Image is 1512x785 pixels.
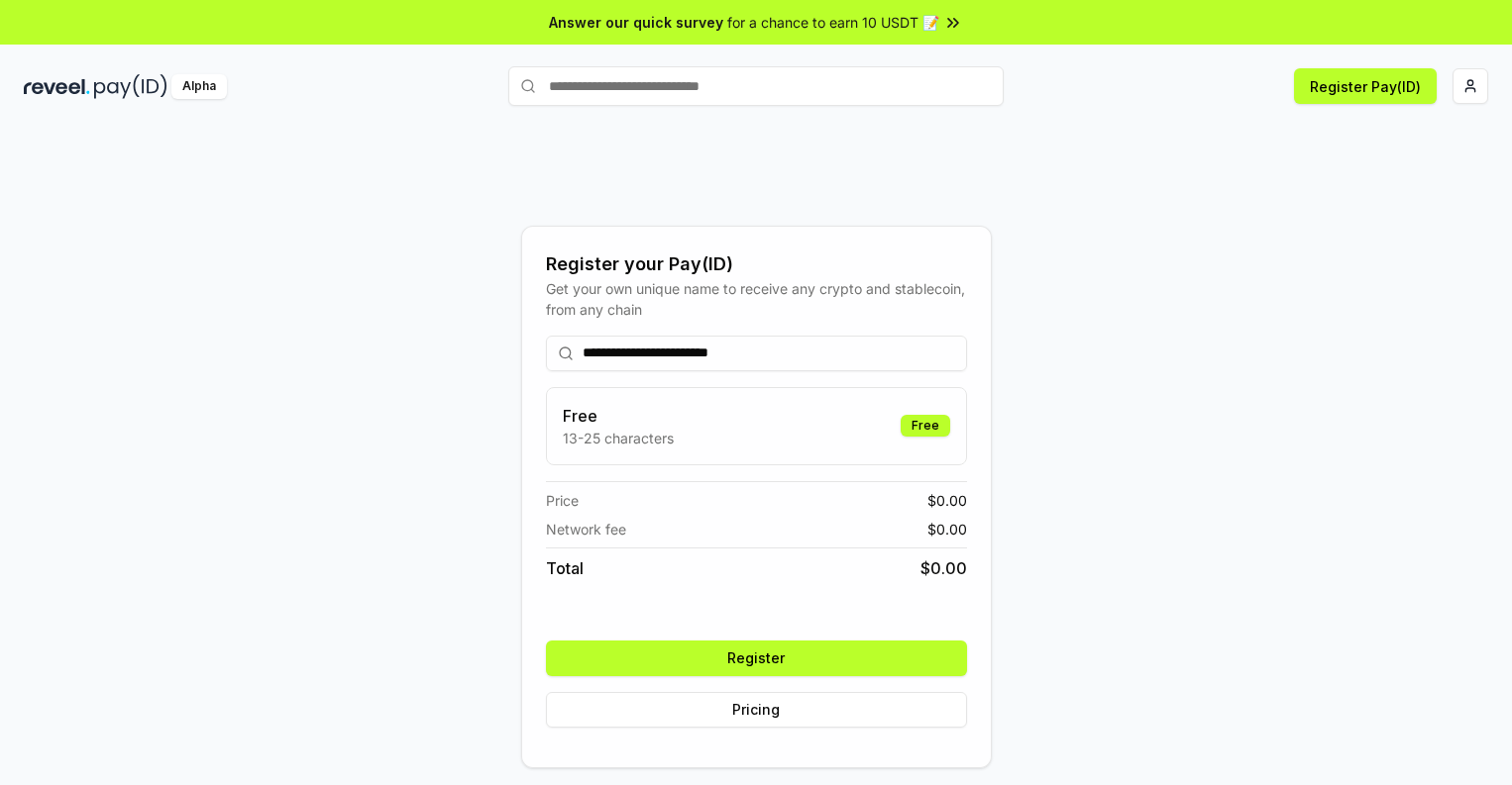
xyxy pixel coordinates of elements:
[546,490,579,511] span: Price
[546,640,967,676] button: Register
[549,12,723,33] span: Answer our quick survey
[727,12,939,33] span: for a chance to earn 10 USDT 📝
[546,278,967,320] div: Get your own unique name to receive any crypto and stablecoin, from any chain
[563,428,674,448] p: 13-25 characters
[24,74,90,99] img: reveel_dark
[1294,68,1437,104] button: Register Pay(ID)
[94,74,167,99] img: pay_id
[920,556,967,580] span: $ 0.00
[546,556,584,580] span: Total
[563,404,674,428] h3: Free
[901,415,950,437] div: Free
[927,490,967,511] span: $ 0.00
[546,519,626,540] span: Network fee
[927,519,967,540] span: $ 0.00
[171,74,227,99] div: Alpha
[546,250,967,278] div: Register your Pay(ID)
[546,692,967,728] button: Pricing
